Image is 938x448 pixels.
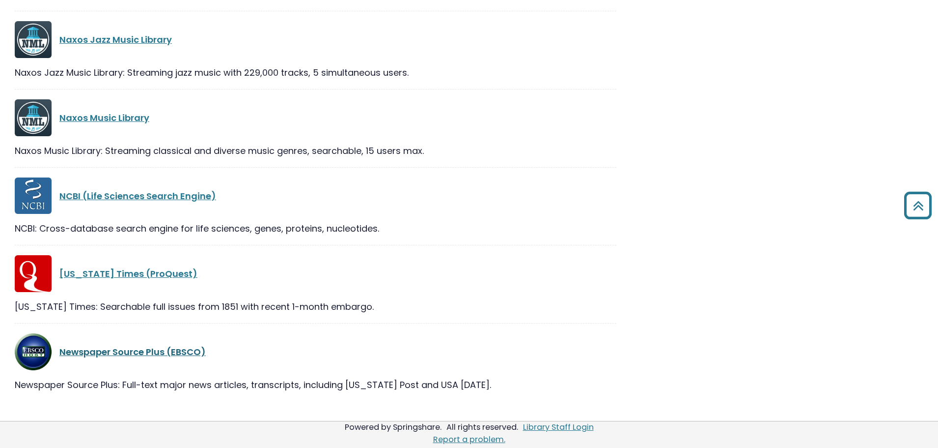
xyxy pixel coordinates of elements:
a: Back to Top [900,196,936,214]
div: NCBI: Cross-database search engine for life sciences, genes, proteins, nucleotides. [15,222,616,235]
a: Naxos Music Library [59,112,149,124]
div: Naxos Music Library: Streaming classical and diverse music genres, searchable, 15 users max. [15,144,616,157]
div: Powered by Springshare. [343,421,443,433]
a: Newspaper Source Plus (EBSCO) [59,346,206,358]
a: NCBI (Life Sciences Search Engine) [59,190,216,202]
div: All rights reserved. [445,421,520,433]
a: Naxos Jazz Music Library [59,33,172,46]
div: Naxos Jazz Music Library: Streaming jazz music with 229,000 tracks, 5 simultaneous users. [15,66,616,79]
a: [US_STATE] Times (ProQuest) [59,268,197,280]
div: [US_STATE] Times: Searchable full issues from 1851 with recent 1-month embargo. [15,300,616,313]
a: Library Staff Login [523,421,594,433]
a: Report a problem. [433,434,505,445]
div: Newspaper Source Plus: Full-text major news articles, transcripts, including [US_STATE] Post and ... [15,378,616,391]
